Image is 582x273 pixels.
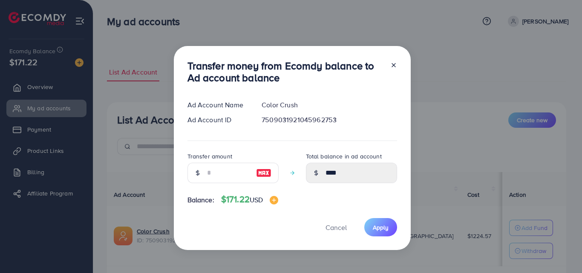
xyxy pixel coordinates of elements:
img: image [270,196,278,204]
span: Apply [373,223,389,232]
div: Color Crush [255,100,403,110]
h3: Transfer money from Ecomdy balance to Ad account balance [187,60,383,84]
iframe: Chat [546,235,576,267]
span: Balance: [187,195,214,205]
span: USD [250,195,263,204]
label: Total balance in ad account [306,152,382,161]
span: Cancel [326,223,347,232]
h4: $171.22 [221,194,279,205]
div: Ad Account ID [181,115,255,125]
img: image [256,168,271,178]
button: Cancel [315,218,357,236]
button: Apply [364,218,397,236]
div: Ad Account Name [181,100,255,110]
label: Transfer amount [187,152,232,161]
div: 7509031921045962753 [255,115,403,125]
